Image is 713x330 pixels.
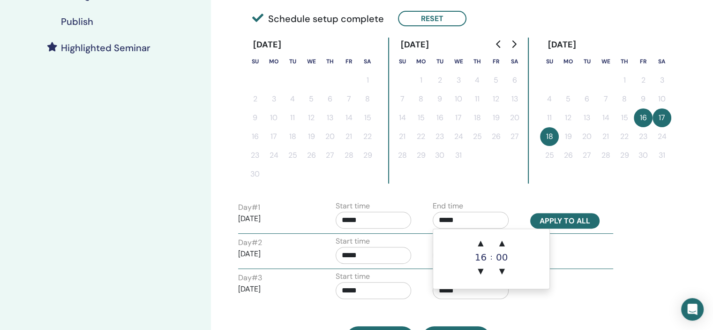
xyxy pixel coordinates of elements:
[449,108,468,127] button: 17
[578,90,596,108] button: 6
[468,52,487,71] th: Thursday
[559,127,578,146] button: 19
[246,165,264,184] button: 30
[398,11,466,26] button: Reset
[505,52,524,71] th: Saturday
[412,127,430,146] button: 22
[493,234,511,253] span: ▲
[393,108,412,127] button: 14
[653,52,671,71] th: Saturday
[238,202,260,213] label: Day # 1
[302,146,321,165] button: 26
[559,108,578,127] button: 12
[540,146,559,165] button: 25
[61,16,93,27] h4: Publish
[653,127,671,146] button: 24
[264,52,283,71] th: Monday
[339,108,358,127] button: 14
[634,146,653,165] button: 30
[264,90,283,108] button: 3
[412,52,430,71] th: Monday
[321,146,339,165] button: 27
[358,71,377,90] button: 1
[491,35,506,54] button: Go to previous month
[471,234,490,253] span: ▲
[302,108,321,127] button: 12
[264,108,283,127] button: 10
[412,146,430,165] button: 29
[321,127,339,146] button: 20
[283,146,302,165] button: 25
[540,38,584,52] div: [DATE]
[449,52,468,71] th: Wednesday
[449,146,468,165] button: 31
[430,52,449,71] th: Tuesday
[283,52,302,71] th: Tuesday
[487,127,505,146] button: 26
[358,127,377,146] button: 22
[321,52,339,71] th: Thursday
[412,108,430,127] button: 15
[339,127,358,146] button: 21
[493,253,511,262] div: 00
[487,71,505,90] button: 5
[487,90,505,108] button: 12
[540,127,559,146] button: 18
[487,52,505,71] th: Friday
[468,90,487,108] button: 11
[393,90,412,108] button: 7
[540,52,559,71] th: Sunday
[578,146,596,165] button: 27
[358,146,377,165] button: 29
[634,90,653,108] button: 9
[430,127,449,146] button: 23
[412,71,430,90] button: 1
[559,52,578,71] th: Monday
[283,127,302,146] button: 18
[264,146,283,165] button: 24
[505,71,524,90] button: 6
[505,108,524,127] button: 20
[540,90,559,108] button: 4
[471,253,490,262] div: 16
[596,108,615,127] button: 14
[393,52,412,71] th: Sunday
[596,146,615,165] button: 28
[433,200,463,212] label: End time
[246,52,264,71] th: Sunday
[393,127,412,146] button: 21
[283,90,302,108] button: 4
[246,127,264,146] button: 16
[238,272,262,284] label: Day # 3
[246,90,264,108] button: 2
[490,234,492,281] div: :
[321,90,339,108] button: 6
[302,90,321,108] button: 5
[578,108,596,127] button: 13
[358,52,377,71] th: Saturday
[246,38,289,52] div: [DATE]
[653,90,671,108] button: 10
[653,71,671,90] button: 3
[634,127,653,146] button: 23
[393,146,412,165] button: 28
[505,90,524,108] button: 13
[487,108,505,127] button: 19
[449,127,468,146] button: 24
[238,213,314,224] p: [DATE]
[61,42,150,54] h4: Highlighted Seminar
[653,146,671,165] button: 31
[506,35,521,54] button: Go to next month
[358,90,377,108] button: 8
[246,108,264,127] button: 9
[283,108,302,127] button: 11
[634,108,653,127] button: 16
[559,90,578,108] button: 5
[430,90,449,108] button: 9
[468,108,487,127] button: 18
[540,108,559,127] button: 11
[238,284,314,295] p: [DATE]
[615,108,634,127] button: 15
[336,236,370,247] label: Start time
[634,52,653,71] th: Friday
